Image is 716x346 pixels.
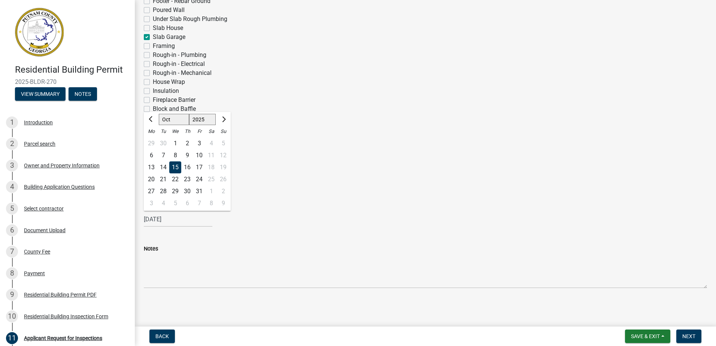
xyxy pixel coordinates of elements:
[24,314,108,319] div: Residential Building Inspection Form
[157,173,169,185] div: Tuesday, October 21, 2025
[153,104,196,113] label: Block and Baffle
[145,137,157,149] div: Monday, September 29, 2025
[169,137,181,149] div: 1
[157,149,169,161] div: 7
[181,173,193,185] div: Thursday, October 23, 2025
[169,149,181,161] div: Wednesday, October 8, 2025
[181,137,193,149] div: 2
[169,185,181,197] div: 29
[189,114,216,125] select: Select year
[6,224,18,236] div: 6
[181,197,193,209] div: Thursday, November 6, 2025
[181,149,193,161] div: 9
[153,60,205,69] label: Rough-in - Electrical
[144,212,212,227] input: mm/dd/yyyy
[6,267,18,279] div: 8
[24,336,102,341] div: Applicant Request for Inspections
[15,64,129,75] h4: Residential Building Permit
[149,330,175,343] button: Back
[169,197,181,209] div: Wednesday, November 5, 2025
[6,181,18,193] div: 4
[24,206,64,211] div: Select contractor
[157,125,169,137] div: Tu
[145,161,157,173] div: Monday, October 13, 2025
[181,149,193,161] div: Thursday, October 9, 2025
[6,138,18,150] div: 2
[153,15,227,24] label: Under Slab Rough Plumbing
[181,185,193,197] div: Thursday, October 30, 2025
[157,137,169,149] div: Tuesday, September 30, 2025
[169,173,181,185] div: 22
[6,332,18,344] div: 11
[193,149,205,161] div: 10
[193,149,205,161] div: Friday, October 10, 2025
[157,197,169,209] div: Tuesday, November 4, 2025
[24,249,50,254] div: County Fee
[181,173,193,185] div: 23
[181,161,193,173] div: Thursday, October 16, 2025
[145,197,157,209] div: Monday, November 3, 2025
[24,292,97,297] div: Residential Building Permit PDF
[193,161,205,173] div: Friday, October 17, 2025
[6,116,18,128] div: 1
[157,185,169,197] div: Tuesday, October 28, 2025
[169,137,181,149] div: Wednesday, October 1, 2025
[193,173,205,185] div: Friday, October 24, 2025
[217,125,229,137] div: Su
[181,125,193,137] div: Th
[69,87,97,101] button: Notes
[169,149,181,161] div: 8
[153,78,185,86] label: House Wrap
[15,78,120,85] span: 2025-BLDR-270
[181,185,193,197] div: 30
[157,161,169,173] div: Tuesday, October 14, 2025
[24,228,66,233] div: Document Upload
[157,161,169,173] div: 14
[147,113,156,125] button: Previous month
[145,173,157,185] div: Monday, October 20, 2025
[169,161,181,173] div: Wednesday, October 15, 2025
[144,246,158,252] label: Notes
[145,197,157,209] div: 3
[153,86,179,95] label: Insulation
[6,289,18,301] div: 9
[193,137,205,149] div: 3
[6,203,18,215] div: 5
[153,33,185,42] label: Slab Garage
[193,125,205,137] div: Fr
[145,173,157,185] div: 20
[181,161,193,173] div: 16
[24,163,100,168] div: Owner and Property Information
[205,125,217,137] div: Sa
[24,120,53,125] div: Introduction
[15,91,66,97] wm-modal-confirm: Summary
[193,197,205,209] div: Friday, November 7, 2025
[169,125,181,137] div: We
[625,330,670,343] button: Save & Exit
[157,185,169,197] div: 28
[631,333,660,339] span: Save & Exit
[169,161,181,173] div: 15
[169,185,181,197] div: Wednesday, October 29, 2025
[181,197,193,209] div: 6
[153,51,206,60] label: Rough-in - Plumbing
[145,149,157,161] div: 6
[155,333,169,339] span: Back
[193,173,205,185] div: 24
[153,24,183,33] label: Slab House
[24,141,55,146] div: Parcel search
[6,160,18,172] div: 3
[6,246,18,258] div: 7
[24,184,95,189] div: Building Application Questions
[193,161,205,173] div: 17
[193,197,205,209] div: 7
[157,197,169,209] div: 4
[219,113,228,125] button: Next month
[157,173,169,185] div: 21
[145,149,157,161] div: Monday, October 6, 2025
[169,197,181,209] div: 5
[6,310,18,322] div: 10
[15,8,64,57] img: Putnam County, Georgia
[193,185,205,197] div: 31
[145,185,157,197] div: Monday, October 27, 2025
